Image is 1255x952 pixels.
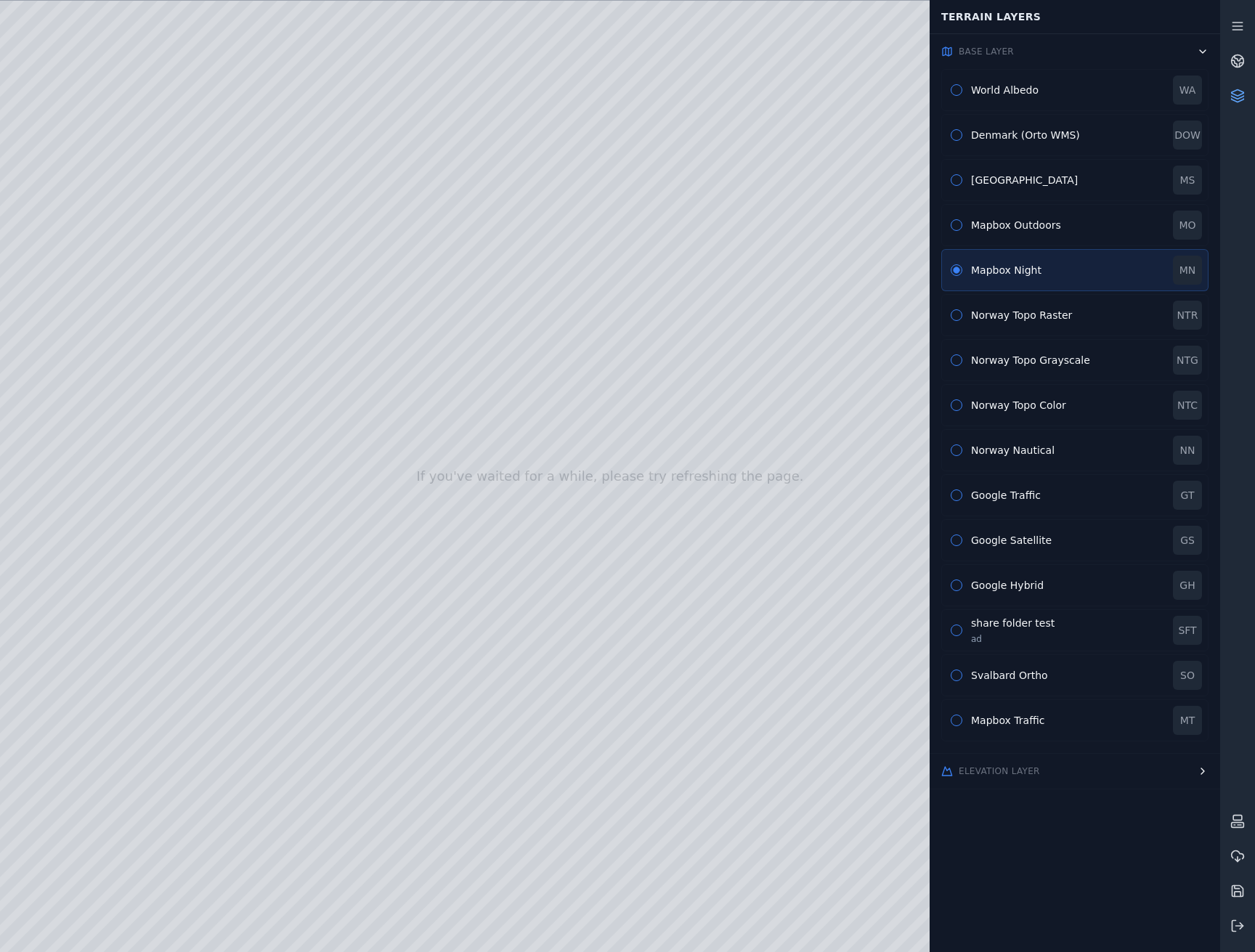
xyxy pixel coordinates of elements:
span: Base Layer [959,46,1014,57]
div: Denmark (Orto WMS) [971,128,1164,142]
div: Norway Topo Grayscale [971,353,1164,367]
div: Mapbox Outdoors [971,218,1164,232]
div: MO [1173,211,1202,240]
button: Base Layer [930,34,1220,69]
div: WA [1173,76,1202,105]
div: NTC [1173,391,1202,420]
div: Google Satellite [971,533,1164,548]
div: Mapbox Traffic [971,713,1164,728]
div: Google Traffic [971,488,1164,503]
div: GS [1173,526,1202,555]
div: Norway Topo Color [971,398,1164,412]
div: SFT [1173,616,1202,645]
div: MS [1173,166,1202,195]
div: Svalbard Ortho [971,668,1164,683]
div: Norway Nautical [971,443,1164,457]
div: SO [1173,661,1202,690]
div: GH [1173,571,1202,600]
button: Elevation Layer [930,754,1220,789]
div: NTG [1173,346,1202,375]
span: Elevation Layer [959,765,1040,777]
div: [GEOGRAPHIC_DATA] [971,173,1164,187]
div: MN [1173,256,1202,285]
div: GT [1173,481,1202,510]
div: Terrain Layers [933,3,1217,30]
div: ad [971,633,1164,645]
div: Norway Topo Raster [971,308,1164,322]
div: Google Hybrid [971,578,1164,593]
div: NTR [1173,301,1202,330]
div: MT [1173,706,1202,735]
div: Mapbox Night [971,263,1164,277]
div: share folder test [971,616,1164,630]
div: NN [1173,436,1202,465]
div: World Albedo [971,83,1164,97]
div: DOW [1173,121,1202,150]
